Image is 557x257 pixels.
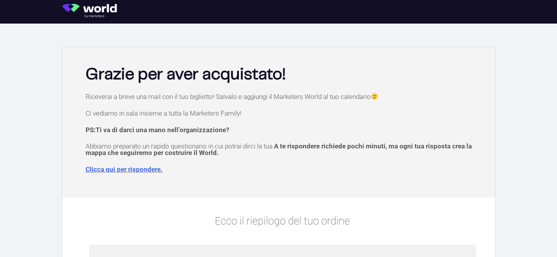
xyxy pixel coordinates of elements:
[86,126,229,134] strong: PS:
[86,67,286,82] b: Grazie per aver acquistato!
[371,93,378,100] img: 🙂
[96,126,229,134] span: Ti va di darci una mano nell’organizzazione?
[86,143,480,156] p: Abbiamo preparato un rapido questionario in cui potrai dirci la tua.
[86,93,480,100] p: Riceverai a breve una mail con il tuo biglietto! Salvalo e aggiungi il Marketers World al tuo cal...
[86,142,472,157] span: A te rispondere richiede pochi minuti, ma ogni tua risposta crea la mappa che seguiremo per costr...
[86,165,163,173] a: Clicca qui per rispondere.
[89,213,476,229] p: Ecco il riepilogo del tuo ordine
[86,110,480,117] p: Ci vediamo in sala insieme a tutta la Marketers Family!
